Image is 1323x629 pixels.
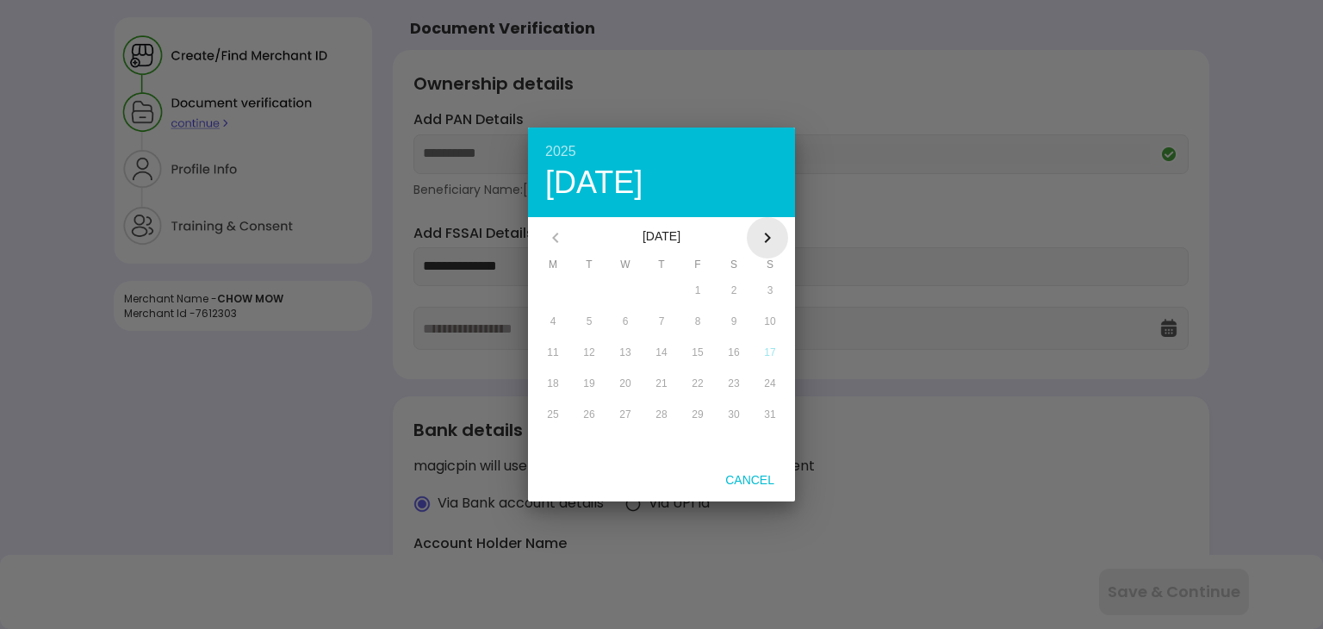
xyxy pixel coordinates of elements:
[619,346,630,358] span: 13
[547,377,558,389] span: 18
[731,315,737,327] span: 9
[547,346,558,358] span: 11
[571,307,607,336] button: 5
[619,408,630,420] span: 27
[716,258,752,276] span: S
[764,408,775,420] span: 31
[607,307,643,336] button: 6
[545,145,778,159] div: 2025
[583,346,594,358] span: 12
[764,315,775,327] span: 10
[576,217,747,258] div: [DATE]
[752,400,788,429] button: 31
[547,408,558,420] span: 25
[731,284,737,296] span: 2
[659,315,665,327] span: 7
[643,307,680,336] button: 7
[655,346,667,358] span: 14
[764,346,775,358] span: 17
[535,307,571,336] button: 4
[607,338,643,367] button: 13
[571,258,607,276] span: T
[752,258,788,276] span: S
[728,408,739,420] span: 30
[680,276,716,305] button: 1
[643,400,680,429] button: 28
[711,473,788,487] span: Cancel
[535,400,571,429] button: 25
[716,276,752,305] button: 2
[695,315,701,327] span: 8
[680,258,716,276] span: F
[571,369,607,398] button: 19
[764,377,775,389] span: 24
[695,284,701,296] span: 1
[571,400,607,429] button: 26
[716,307,752,336] button: 9
[607,400,643,429] button: 27
[680,307,716,336] button: 8
[643,369,680,398] button: 21
[619,377,630,389] span: 20
[692,408,703,420] span: 29
[583,408,594,420] span: 26
[716,369,752,398] button: 23
[535,258,571,276] span: M
[728,377,739,389] span: 23
[535,338,571,367] button: 11
[692,346,703,358] span: 15
[607,369,643,398] button: 20
[587,315,593,327] span: 5
[643,338,680,367] button: 14
[752,369,788,398] button: 24
[716,400,752,429] button: 30
[680,338,716,367] button: 15
[545,167,778,198] div: [DATE]
[680,369,716,398] button: 22
[692,377,703,389] span: 22
[752,307,788,336] button: 10
[752,276,788,305] button: 3
[711,464,788,495] button: Cancel
[767,284,773,296] span: 3
[643,258,680,276] span: T
[752,338,788,367] button: 17
[571,338,607,367] button: 12
[623,315,629,327] span: 6
[728,346,739,358] span: 16
[535,369,571,398] button: 18
[607,258,643,276] span: W
[655,377,667,389] span: 21
[583,377,594,389] span: 19
[655,408,667,420] span: 28
[550,315,556,327] span: 4
[716,338,752,367] button: 16
[680,400,716,429] button: 29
